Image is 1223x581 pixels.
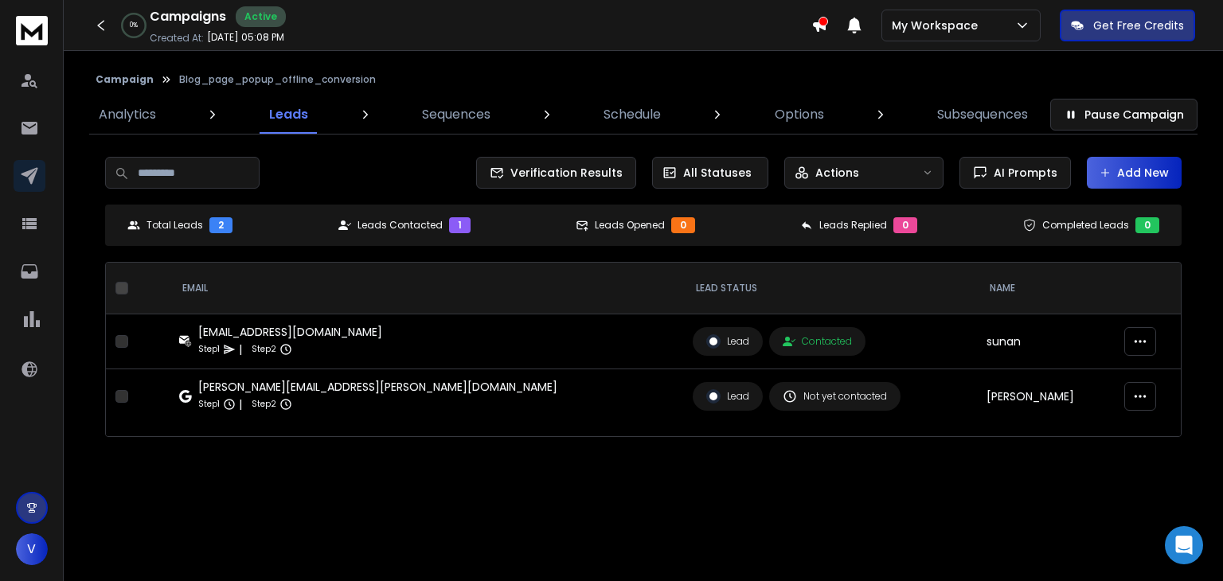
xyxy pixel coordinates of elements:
[595,219,665,232] p: Leads Opened
[16,16,48,45] img: logo
[783,389,887,404] div: Not yet contacted
[1093,18,1184,33] p: Get Free Credits
[977,314,1115,369] td: sunan
[130,21,138,30] p: 0 %
[198,324,382,340] div: [EMAIL_ADDRESS][DOMAIN_NAME]
[937,105,1028,124] p: Subsequences
[150,7,226,26] h1: Campaigns
[959,157,1071,189] button: AI Prompts
[683,165,752,181] p: All Statuses
[412,96,500,134] a: Sequences
[170,263,683,314] th: EMAIL
[96,73,154,86] button: Campaign
[89,96,166,134] a: Analytics
[977,263,1115,314] th: NAME
[358,219,443,232] p: Leads Contacted
[987,165,1057,181] span: AI Prompts
[150,32,204,45] p: Created At:
[1060,10,1195,41] button: Get Free Credits
[16,533,48,565] button: V
[198,396,220,412] p: Step 1
[422,105,490,124] p: Sequences
[683,263,976,314] th: LEAD STATUS
[198,379,557,395] div: [PERSON_NAME][EMAIL_ADDRESS][PERSON_NAME][DOMAIN_NAME]
[706,389,749,404] div: Lead
[928,96,1037,134] a: Subsequences
[893,217,917,233] div: 0
[269,105,308,124] p: Leads
[819,219,887,232] p: Leads Replied
[207,31,284,44] p: [DATE] 05:08 PM
[706,334,749,349] div: Lead
[775,105,824,124] p: Options
[252,396,276,412] p: Step 2
[198,341,220,357] p: Step 1
[179,73,376,86] p: Blog_page_popup_offline_conversion
[977,369,1115,424] td: [PERSON_NAME]
[504,165,623,181] span: Verification Results
[1087,157,1182,189] button: Add New
[239,396,242,412] p: |
[236,6,286,27] div: Active
[815,165,859,181] p: Actions
[783,335,852,348] div: Contacted
[252,341,276,357] p: Step 2
[99,105,156,124] p: Analytics
[449,217,471,233] div: 1
[1165,526,1203,564] div: Open Intercom Messenger
[476,157,636,189] button: Verification Results
[1135,217,1159,233] div: 0
[1042,219,1129,232] p: Completed Leads
[892,18,984,33] p: My Workspace
[147,219,203,232] p: Total Leads
[239,341,242,357] p: |
[671,217,695,233] div: 0
[1050,99,1198,131] button: Pause Campaign
[594,96,670,134] a: Schedule
[604,105,661,124] p: Schedule
[260,96,318,134] a: Leads
[209,217,232,233] div: 2
[765,96,834,134] a: Options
